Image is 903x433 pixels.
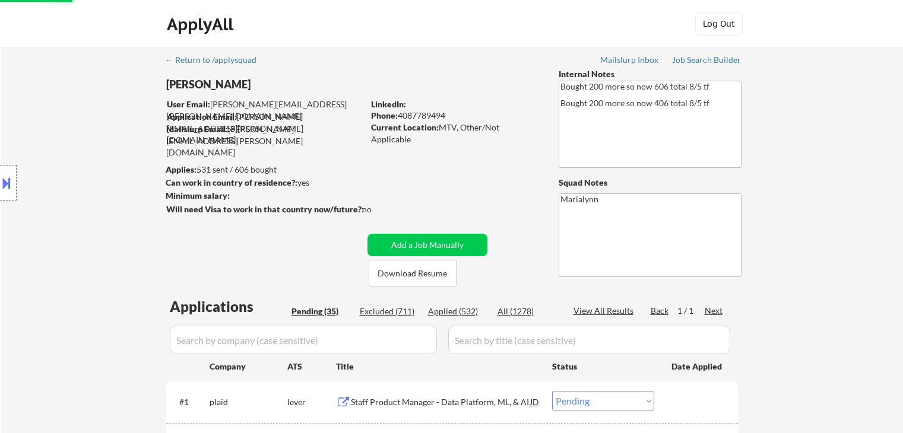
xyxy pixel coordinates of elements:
div: ← Return to /applysquad [165,56,268,64]
strong: LinkedIn: [371,99,406,109]
div: Next [705,305,724,317]
div: plaid [210,396,287,408]
div: [PERSON_NAME] [166,77,410,92]
div: Excluded (711) [360,305,419,317]
div: [PERSON_NAME][EMAIL_ADDRESS][PERSON_NAME][DOMAIN_NAME] [167,111,363,146]
div: MTV, Other/Not Applicable [371,122,539,145]
strong: Will need Visa to work in that country now/future?: [166,204,364,214]
div: no [362,203,396,215]
button: Download Resume [369,260,457,286]
input: Search by company (case sensitive) [170,326,437,354]
div: Squad Notes [559,177,742,189]
div: JD [529,391,541,412]
button: Log Out [695,12,743,36]
div: 531 sent / 606 bought [166,164,363,176]
div: yes [166,177,360,189]
div: 1 / 1 [677,305,705,317]
div: Job Search Builder [672,56,742,64]
a: Job Search Builder [672,55,742,67]
div: Company [210,361,287,372]
a: Mailslurp Inbox [600,55,660,67]
div: Mailslurp Inbox [600,56,660,64]
div: [PERSON_NAME][EMAIL_ADDRESS][PERSON_NAME][DOMAIN_NAME] [166,123,363,158]
div: Date Applied [671,361,724,372]
div: Status [552,355,654,377]
div: ATS [287,361,336,372]
div: All (1278) [498,305,557,317]
strong: Can work in country of residence?: [166,177,297,187]
div: ApplyAll [167,14,237,34]
div: View All Results [574,305,637,317]
strong: Phone: [371,110,398,120]
div: Applied (532) [428,305,487,317]
div: lever [287,396,336,408]
div: [PERSON_NAME][EMAIL_ADDRESS][PERSON_NAME][DOMAIN_NAME] [167,98,363,122]
div: 4087789494 [371,110,539,122]
input: Search by title (case sensitive) [448,326,730,354]
div: Staff Product Manager - Data Platform, ML, & AI [351,396,530,408]
div: Pending (35) [292,305,351,317]
strong: Current Location: [371,122,439,132]
div: #1 [179,396,200,408]
div: Title [336,361,541,372]
a: ← Return to /applysquad [165,55,268,67]
div: Back [651,305,670,317]
div: Applications [170,300,287,314]
button: Add a Job Manually [367,234,487,256]
div: Internal Notes [559,68,742,80]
